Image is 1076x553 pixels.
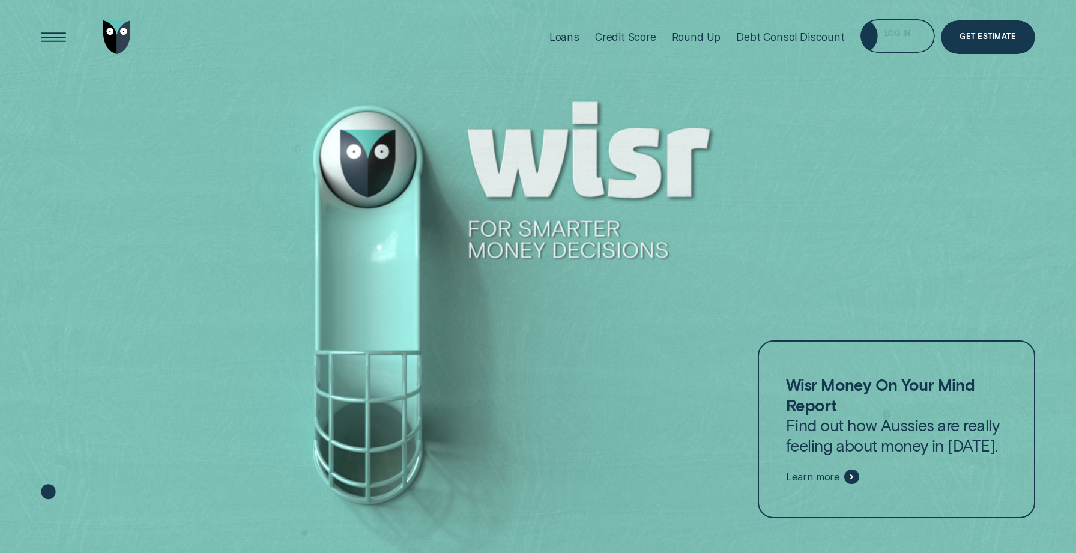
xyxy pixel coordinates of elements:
[672,31,721,43] div: Round Up
[37,20,70,54] button: Open Menu
[549,31,579,43] div: Loans
[941,20,1035,54] a: Get Estimate
[595,31,656,43] div: Credit Score
[786,471,840,483] span: Learn more
[786,375,975,414] strong: Wisr Money On Your Mind Report
[786,375,1007,456] p: Find out how Aussies are really feeling about money in [DATE].
[736,31,844,43] div: Debt Consol Discount
[758,340,1035,519] a: Wisr Money On Your Mind ReportFind out how Aussies are really feeling about money in [DATE].Learn...
[103,20,131,54] img: Wisr
[860,19,935,53] button: Log in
